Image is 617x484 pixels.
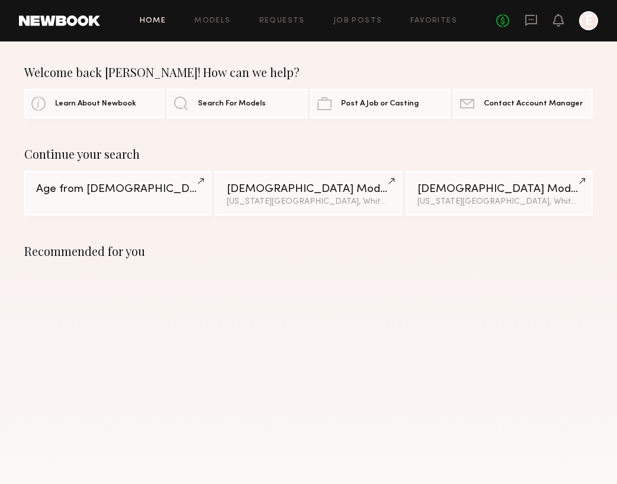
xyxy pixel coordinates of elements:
[215,171,402,216] a: [DEMOGRAPHIC_DATA] Models[US_STATE][GEOGRAPHIC_DATA], White / Caucasian
[259,17,305,25] a: Requests
[198,100,266,108] span: Search For Models
[410,17,457,25] a: Favorites
[579,11,598,30] a: E
[24,244,593,258] div: Recommended for you
[341,100,419,108] span: Post A Job or Casting
[55,100,136,108] span: Learn About Newbook
[417,198,581,206] div: [US_STATE][GEOGRAPHIC_DATA], White / Caucasian
[194,17,230,25] a: Models
[227,184,390,195] div: [DEMOGRAPHIC_DATA] Models
[484,100,583,108] span: Contact Account Manager
[333,17,383,25] a: Job Posts
[24,65,593,79] div: Welcome back [PERSON_NAME]! How can we help?
[406,171,593,216] a: [DEMOGRAPHIC_DATA] Models[US_STATE][GEOGRAPHIC_DATA], White / Caucasian
[453,89,593,118] a: Contact Account Manager
[24,171,211,216] a: Age from [DEMOGRAPHIC_DATA].
[140,17,166,25] a: Home
[167,89,307,118] a: Search For Models
[227,198,390,206] div: [US_STATE][GEOGRAPHIC_DATA], White / Caucasian
[310,89,450,118] a: Post A Job or Casting
[24,89,164,118] a: Learn About Newbook
[24,147,593,161] div: Continue your search
[417,184,581,195] div: [DEMOGRAPHIC_DATA] Models
[36,184,200,195] div: Age from [DEMOGRAPHIC_DATA].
